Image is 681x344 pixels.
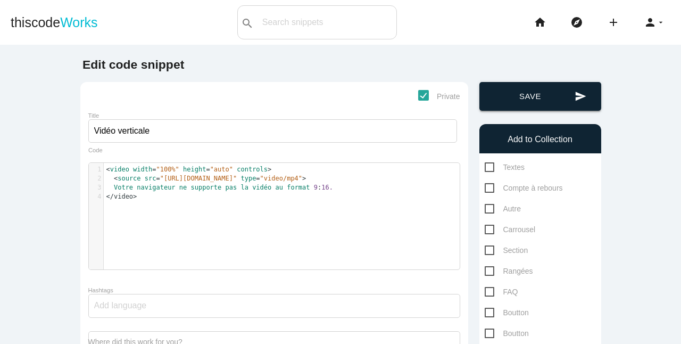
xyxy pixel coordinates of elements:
span: la [240,184,248,191]
h6: Add to Collection [485,135,596,144]
button: search [238,6,257,39]
span: "auto" [210,166,233,173]
span: Private [418,90,460,103]
span: < [106,193,110,200]
span: = [156,175,160,182]
span: > [302,175,306,182]
span: type [240,175,256,182]
span: au [276,184,283,191]
span: = [256,175,260,182]
span: src [145,175,156,182]
input: Add language [94,294,158,317]
span: Compte à rebours [485,182,563,195]
span: pas [226,184,237,191]
label: Title [88,112,99,119]
span: Boutton [485,327,529,340]
input: Search snippets [257,11,396,34]
span: navigateur [137,184,175,191]
span: Votre [114,184,133,191]
span: format [287,184,310,191]
button: sendSave [479,82,601,111]
span: Boutton [485,306,529,320]
span: < [114,175,118,182]
i: person [644,5,657,39]
span: vidéo [252,184,271,191]
span: Textes [485,161,525,174]
label: Hashtags [88,287,113,293]
span: = [152,166,156,173]
span: : [106,184,334,191]
span: video [110,166,129,173]
div: 3 [89,183,103,192]
span: = [206,166,210,173]
span: controls [237,166,268,173]
span: Works [60,15,97,30]
i: send [575,82,586,111]
span: ne [179,184,187,191]
div: 4 [89,192,103,201]
i: search [241,6,254,40]
b: Edit code snippet [82,58,184,71]
span: source [118,175,140,182]
span: width [133,166,152,173]
span: FAQ [485,285,518,299]
span: Carrousel [485,223,536,236]
div: 2 [89,174,103,183]
i: explore [570,5,583,39]
span: 9 [314,184,318,191]
i: arrow_drop_down [657,5,665,39]
span: Rangées [485,265,533,278]
span: < [106,166,110,173]
a: thiscodeWorks [11,5,98,39]
label: Code [88,147,103,154]
span: /video> [110,193,137,200]
i: add [607,5,620,39]
span: Section [485,244,528,257]
span: 16. [321,184,333,191]
i: home [534,5,546,39]
div: 1 [89,165,103,174]
span: height [183,166,206,173]
span: "[URL][DOMAIN_NAME]" [160,175,237,182]
span: "100%" [156,166,179,173]
span: "video/mp4" [260,175,302,182]
span: Autre [485,202,521,216]
span: > [268,166,271,173]
span: supporte [191,184,222,191]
